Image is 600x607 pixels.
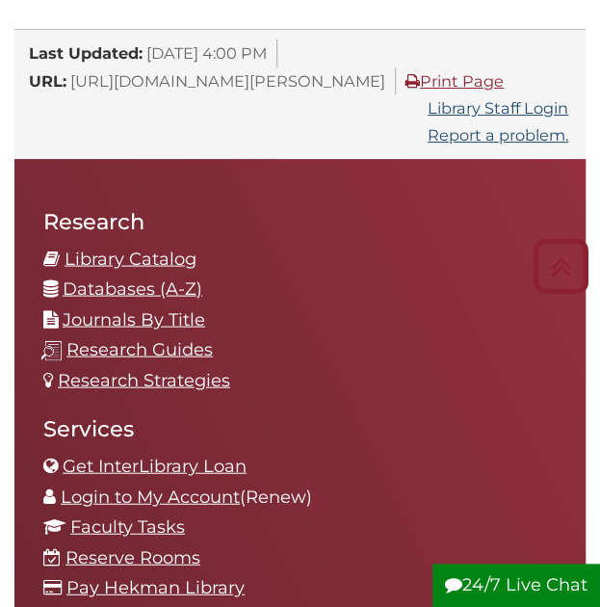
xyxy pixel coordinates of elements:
[63,308,205,330] a: Journals By Title
[58,369,230,390] a: Research Strategies
[428,125,568,145] a: Report a problem.
[146,43,267,63] span: [DATE] 4:00 PM
[70,515,185,537] a: Faculty Tasks
[41,340,62,360] img: research-guides-icon-white_37x37.png
[66,576,245,597] a: Pay Hekman Library
[405,71,504,91] a: Print Page
[43,482,557,513] li: (Renew)
[63,277,202,299] a: Databases (A-Z)
[43,414,557,441] h2: Services
[29,71,66,91] span: URL:
[43,207,557,234] h2: Research
[29,43,143,63] span: Last Updated:
[63,455,247,476] a: Get InterLibrary Loan
[428,98,568,118] a: Library Staff Login
[61,486,240,507] a: Login to My Account
[65,248,196,269] a: Library Catalog
[66,338,213,359] a: Research Guides
[405,73,420,89] i: Print Page
[65,546,200,567] a: Reserve Rooms
[70,71,385,91] span: [URL][DOMAIN_NAME][PERSON_NAME]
